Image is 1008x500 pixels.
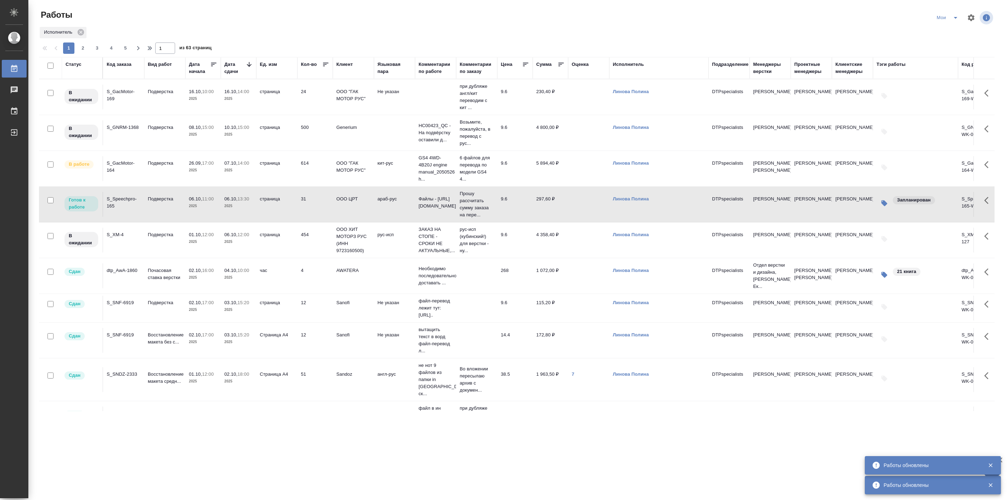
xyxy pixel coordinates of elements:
p: 2025 [224,131,253,138]
div: S_SNDZ-2333 [107,371,141,378]
p: НС00423_QC - На подвёрстку оставили д... [419,122,453,143]
td: dtp_AwA-1860-WK-003 [958,263,999,288]
p: 6 файлов для перевода по модели GS4 4... [460,154,494,183]
td: 500 [297,120,333,145]
td: [PERSON_NAME] [832,263,873,288]
p: 01.10, [189,371,202,377]
div: split button [934,12,963,23]
p: 2025 [224,238,253,245]
button: Здесь прячутся важные кнопки [980,228,997,245]
p: [PERSON_NAME] [753,195,787,203]
p: Подверстка [148,160,182,167]
div: Код заказа [107,61,131,68]
p: 2025 [189,306,217,313]
div: Ед. изм [260,61,277,68]
p: ООО "ГАК МОТОР РУС" [336,160,370,174]
div: Исполнитель [40,27,86,38]
p: 10:30 [202,411,214,416]
div: S_GacMotor-164 [107,160,141,174]
div: S_XM-4 [107,231,141,238]
div: S_GNRM-1368 [107,124,141,131]
span: 2 [77,45,89,52]
p: 17:00 [202,300,214,305]
span: Посмотреть информацию [980,11,995,24]
div: dtp_AwA-1860 [107,267,141,274]
div: Менеджер проверил работу исполнителя, передает ее на следующий этап [64,410,99,420]
div: Менеджер проверил работу исполнителя, передает ее на следующий этап [64,267,99,277]
div: Оценка [572,61,589,68]
div: Тэги работы [877,61,906,68]
p: Восстановление макета без с... [148,331,182,346]
td: DTPspecialists [709,407,750,431]
p: Запланирован [897,197,931,204]
button: Здесь прячутся важные кнопки [980,156,997,173]
p: Сдан [69,333,80,340]
td: 24 [297,85,333,109]
a: Линова Полина [613,89,649,94]
p: 10:00 [237,268,249,273]
td: 1 963,50 ₽ [533,367,568,392]
p: 2025 [189,167,217,174]
a: Линова Полина [613,371,649,377]
p: Подверстка [148,124,182,131]
p: В ожидании [69,232,94,246]
td: 9.6 [497,228,533,252]
p: 10:00 [202,89,214,94]
p: 11:00 [202,196,214,201]
button: Здесь прячутся важные кнопки [980,367,997,384]
p: Sandoz [336,371,370,378]
td: кит-рус [374,156,415,181]
td: [PERSON_NAME] [832,156,873,181]
p: [PERSON_NAME] [753,88,787,95]
p: Прошу рассчитать сумму заказа на пере... [460,190,494,218]
p: 2025 [189,203,217,210]
p: Sanofi [336,299,370,306]
p: 04.10, [224,268,237,273]
td: 230,40 ₽ [533,85,568,109]
button: Здесь прячутся важные кнопки [980,407,997,424]
p: Подверстка [148,88,182,95]
p: 21 книга [897,268,916,275]
a: Линова Полина [613,196,649,201]
button: Добавить тэги [877,88,892,104]
td: DTPspecialists [709,228,750,252]
a: Линова Полина [613,332,649,337]
p: OOO ЦРТ [336,195,370,203]
td: час [256,263,297,288]
p: [PERSON_NAME], [PERSON_NAME] [753,160,787,174]
div: S_GacMotor-169 [107,410,141,424]
p: [PERSON_NAME] [753,371,787,378]
a: Линова Полина [613,300,649,305]
td: 5 894,40 ₽ [533,156,568,181]
td: [PERSON_NAME] [832,120,873,145]
button: 2 [77,42,89,54]
td: [PERSON_NAME] [791,228,832,252]
div: Подразделение [712,61,749,68]
p: AWATERA [336,267,370,274]
td: S_SNDZ-2333-WK-017 [958,367,999,392]
td: S_GNRM-1368-WK-002 [958,120,999,145]
p: 02.10, [189,300,202,305]
td: S_XM-4-WK-127 [958,228,999,252]
p: [PERSON_NAME] [753,231,787,238]
p: 10.10, [224,125,237,130]
div: Дата начала [189,61,210,75]
td: [PERSON_NAME] [832,407,873,431]
p: Сдан [69,268,80,275]
td: S_Speechpro-165-WK-010 [958,192,999,217]
td: S_GacMotor-164-WK-026 [958,156,999,181]
p: GS4 4WD-4B20J engine manual_2050526 h... [419,154,453,183]
p: 15:00 [237,125,249,130]
div: Запланирован [892,195,936,205]
td: 12 [297,296,333,320]
p: [PERSON_NAME] [753,299,787,306]
td: страница [256,120,297,145]
div: Комментарии по работе [419,61,453,75]
button: Добавить тэги [877,299,892,315]
a: 7 [572,371,574,377]
p: при дубляже англ/кит переводим с кит ... [460,405,494,433]
button: Добавить тэги [877,371,892,386]
td: 24 [297,407,333,431]
div: S_SNF-6919 [107,331,141,339]
div: Исполнитель может приступить к работе [64,195,99,212]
